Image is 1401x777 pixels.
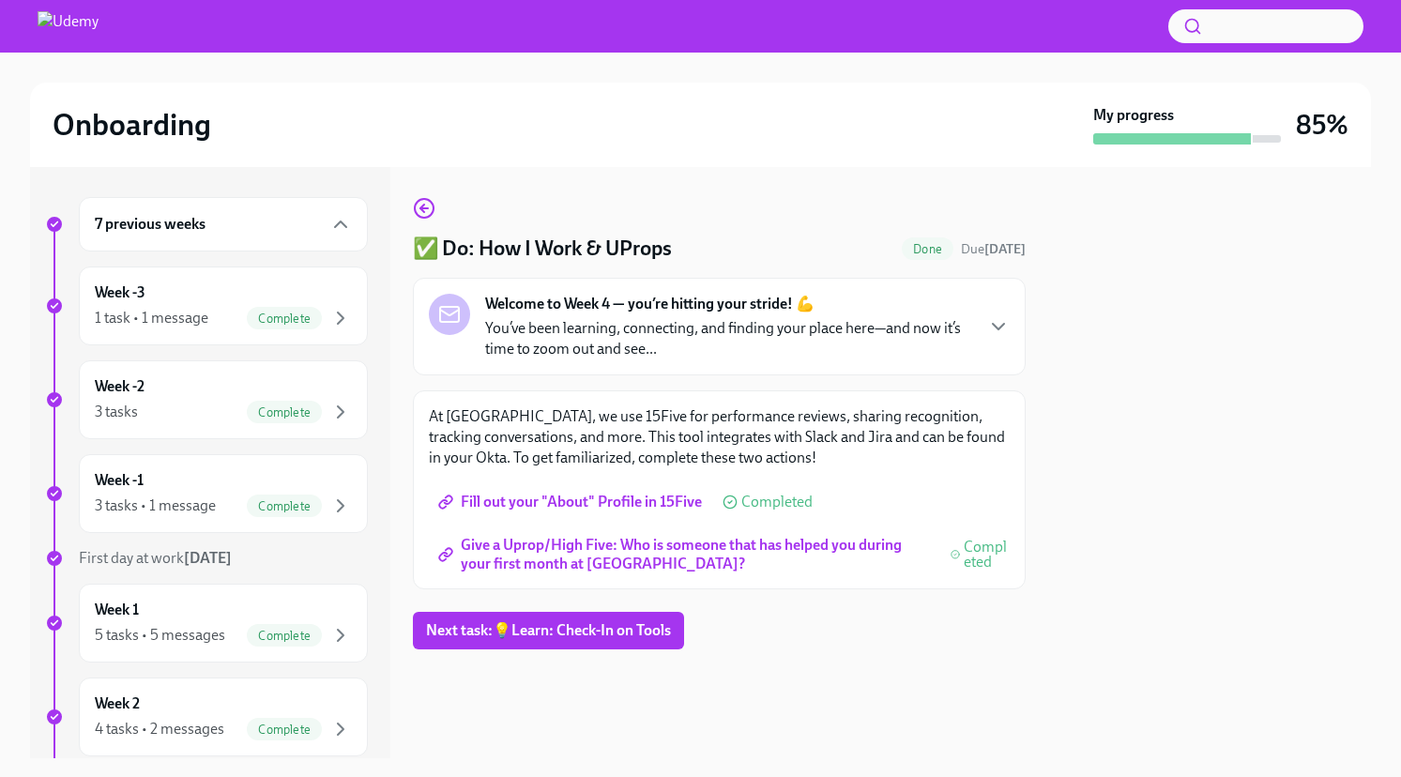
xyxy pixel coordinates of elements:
[95,214,206,235] h6: 7 previous weeks
[95,719,224,739] div: 4 tasks • 2 messages
[95,376,145,397] h6: Week -2
[247,405,322,419] span: Complete
[95,402,138,422] div: 3 tasks
[95,470,144,491] h6: Week -1
[45,454,368,533] a: Week -13 tasks • 1 messageComplete
[247,312,322,326] span: Complete
[79,549,232,567] span: First day at work
[485,318,972,359] p: You’ve been learning, connecting, and finding your place here—and now it’s time to zoom out and s...
[1296,108,1348,142] h3: 85%
[1093,105,1174,126] strong: My progress
[429,406,1010,468] p: At [GEOGRAPHIC_DATA], we use 15Five for performance reviews, sharing recognition, tracking conver...
[984,241,1026,257] strong: [DATE]
[413,235,672,263] h4: ✅ Do: How I Work & UProps
[413,612,684,649] button: Next task:💡Learn: Check-In on Tools
[961,241,1026,257] span: Due
[95,308,208,328] div: 1 task • 1 message
[964,540,1010,570] span: Completed
[961,240,1026,258] span: August 23rd, 2025 11:00
[485,294,815,314] strong: Welcome to Week 4 — you’re hitting your stride! 💪
[45,267,368,345] a: Week -31 task • 1 messageComplete
[38,11,99,41] img: Udemy
[53,106,211,144] h2: Onboarding
[902,242,953,256] span: Done
[95,693,140,714] h6: Week 2
[442,493,702,511] span: Fill out your "About" Profile in 15Five
[45,678,368,756] a: Week 24 tasks • 2 messagesComplete
[95,495,216,516] div: 3 tasks • 1 message
[247,499,322,513] span: Complete
[429,483,715,521] a: Fill out your "About" Profile in 15Five
[741,495,813,510] span: Completed
[426,621,671,640] span: Next task : 💡Learn: Check-In on Tools
[95,600,139,620] h6: Week 1
[429,536,943,573] a: Give a Uprop/High Five: Who is someone that has helped you during your first month at [GEOGRAPHIC...
[95,625,225,646] div: 5 tasks • 5 messages
[247,629,322,643] span: Complete
[442,545,930,564] span: Give a Uprop/High Five: Who is someone that has helped you during your first month at [GEOGRAPHIC...
[95,282,145,303] h6: Week -3
[45,584,368,663] a: Week 15 tasks • 5 messagesComplete
[247,723,322,737] span: Complete
[45,548,368,569] a: First day at work[DATE]
[79,197,368,251] div: 7 previous weeks
[45,360,368,439] a: Week -23 tasksComplete
[184,549,232,567] strong: [DATE]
